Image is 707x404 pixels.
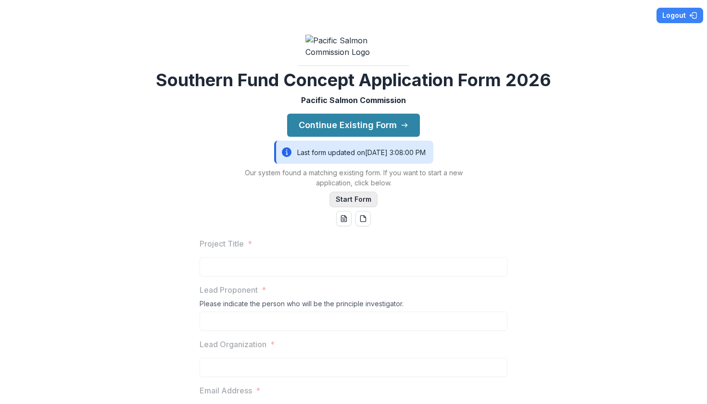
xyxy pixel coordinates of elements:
button: pdf-download [355,211,371,226]
p: Project Title [200,238,244,249]
div: Last form updated on [DATE] 3:08:00 PM [274,141,433,164]
p: Pacific Salmon Commission [301,94,406,106]
div: Please indicate the person who will be the principle investigator. [200,300,507,312]
button: Start Form [329,192,378,207]
p: Lead Organization [200,339,266,350]
button: word-download [336,211,352,226]
p: Our system found a matching existing form. If you want to start a new application, click below. [233,168,474,188]
p: Email Address [200,385,252,396]
p: Lead Proponent [200,284,258,296]
button: Continue Existing Form [287,114,420,137]
button: Logout [656,8,703,23]
h2: Southern Fund Concept Application Form 2026 [156,70,551,91]
img: Pacific Salmon Commission Logo [305,35,402,58]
